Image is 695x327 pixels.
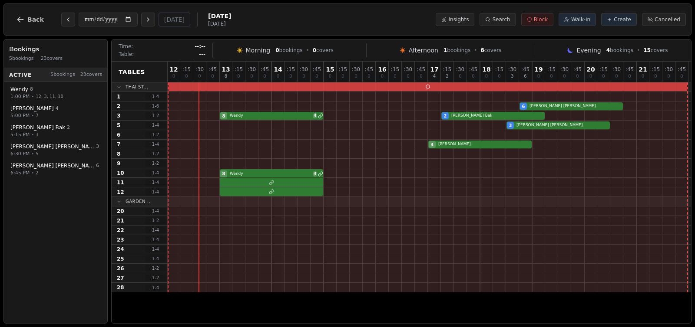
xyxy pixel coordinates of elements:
span: 0 [642,74,644,78]
span: 0 [472,74,474,78]
span: 0 [277,74,279,78]
span: 13 [222,66,230,72]
span: 1 - 4 [145,122,166,128]
button: Search [480,13,516,26]
span: : 45 [208,67,217,72]
span: Garden ... [126,198,152,205]
span: 8 [222,113,225,119]
span: 0 [354,74,357,78]
span: 25 [117,255,124,262]
span: 12, 3, 11, 10 [36,93,63,100]
span: 1 - 4 [145,246,166,252]
button: Create [601,13,637,26]
span: 1 - 4 [145,179,166,186]
span: 0 [381,74,384,78]
span: 2 [117,103,120,110]
span: 1 - 2 [145,160,166,167]
span: • [31,170,34,176]
span: 23 covers [80,71,102,78]
span: 1 [443,47,447,53]
span: [DATE] [208,20,231,27]
span: : 30 [195,67,204,72]
span: Create [614,16,631,23]
span: 3 [509,122,512,129]
span: : 30 [508,67,516,72]
span: 28 [117,284,124,291]
button: Back [9,9,51,30]
span: 24 [117,246,124,253]
span: Morning [246,46,271,55]
span: 17 [430,66,438,72]
span: 0 [302,74,305,78]
span: 7 [36,112,38,119]
span: 1 - 2 [145,217,166,224]
span: 12 [169,66,178,72]
span: 2 [67,124,70,131]
span: Evening [576,46,601,55]
span: : 45 [261,67,269,72]
button: [PERSON_NAME] Bak25:15 PM•3 [6,121,106,141]
span: Wendy [230,171,311,177]
span: [PERSON_NAME] [10,105,54,112]
h3: Bookings [9,45,102,53]
span: 0 [172,74,175,78]
span: 5 [36,150,38,157]
span: 15 [643,47,651,53]
span: 4 [313,171,317,177]
span: : 30 [404,67,412,72]
span: : 45 [313,67,321,72]
span: 0 [367,74,370,78]
span: 5:00 PM [10,112,30,119]
span: 0 [250,74,253,78]
span: : 45 [521,67,530,72]
span: 21 [117,217,124,224]
span: : 15 [652,67,660,72]
span: 20 [586,66,595,72]
span: 1 [117,93,120,100]
span: 19 [534,66,543,72]
span: 9 [117,160,120,167]
span: 1 - 4 [145,284,166,291]
span: • [31,93,34,100]
span: 0 [680,74,683,78]
span: bookings [443,47,470,54]
span: : 45 [573,67,582,72]
span: : 45 [365,67,373,72]
span: : 30 [300,67,308,72]
span: 22 [117,227,124,234]
span: 20 [117,208,124,215]
span: bookings [606,47,633,54]
span: 3 [117,112,120,119]
span: : 15 [391,67,399,72]
span: covers [313,47,334,54]
span: • [474,47,477,54]
span: 8 [480,47,484,53]
span: Wendy [10,86,28,93]
span: 8 [222,170,225,177]
span: 0 [185,74,188,78]
button: Next day [141,13,155,26]
span: 1 - 4 [145,93,166,100]
span: Walk-in [571,16,590,23]
button: Insights [436,13,474,26]
button: [PERSON_NAME] 45:00 PM•7 [6,102,106,122]
span: 0 [563,74,566,78]
span: 0 [576,74,579,78]
span: 6 [524,74,526,78]
span: : 15 [339,67,347,72]
span: Afternoon [409,46,438,55]
span: : 15 [287,67,295,72]
span: bookings [275,47,302,54]
span: 7 [117,141,120,148]
span: Active [9,71,32,78]
span: Wendy [230,113,311,119]
span: 0 [550,74,553,78]
span: 0 [237,74,240,78]
span: 2 [36,170,38,176]
span: 1 - 4 [145,189,166,195]
span: 0 [498,74,500,78]
span: covers [480,47,501,54]
span: 6 [117,131,120,138]
span: [PERSON_NAME] [PERSON_NAME] [530,103,623,109]
span: 1 - 4 [145,208,166,214]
